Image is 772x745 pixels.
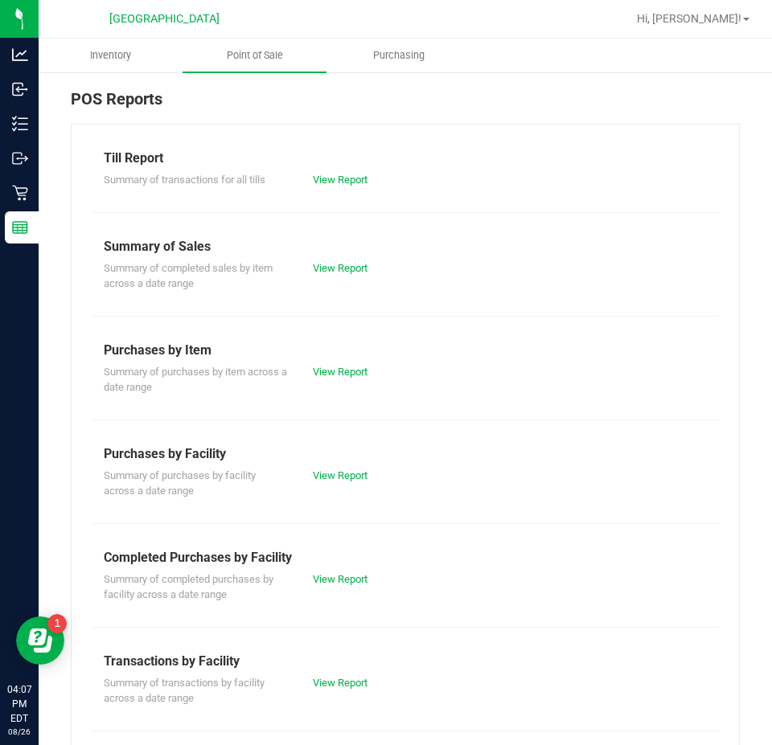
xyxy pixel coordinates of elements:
[313,677,368,689] a: View Report
[313,366,368,378] a: View Report
[12,150,28,166] inline-svg: Outbound
[109,12,220,26] span: [GEOGRAPHIC_DATA]
[47,614,67,633] iframe: Resource center unread badge
[12,185,28,201] inline-svg: Retail
[12,116,28,132] inline-svg: Inventory
[12,47,28,63] inline-svg: Analytics
[104,677,265,705] span: Summary of transactions by facility across a date range
[104,366,287,394] span: Summary of purchases by item across a date range
[71,87,740,124] div: POS Reports
[104,174,265,186] span: Summary of transactions for all tills
[104,573,273,601] span: Summary of completed purchases by facility across a date range
[16,616,64,665] iframe: Resource center
[68,48,153,63] span: Inventory
[7,682,31,726] p: 04:07 PM EDT
[313,262,368,274] a: View Report
[12,219,28,235] inline-svg: Reports
[205,48,305,63] span: Point of Sale
[104,341,707,360] div: Purchases by Item
[104,548,707,567] div: Completed Purchases by Facility
[104,262,273,290] span: Summary of completed sales by item across a date range
[7,726,31,738] p: 08/26
[104,652,707,671] div: Transactions by Facility
[313,469,368,481] a: View Report
[104,469,256,497] span: Summary of purchases by facility across a date range
[104,444,707,464] div: Purchases by Facility
[39,39,183,72] a: Inventory
[326,39,470,72] a: Purchasing
[637,12,741,25] span: Hi, [PERSON_NAME]!
[12,81,28,97] inline-svg: Inbound
[104,149,707,168] div: Till Report
[183,39,326,72] a: Point of Sale
[313,573,368,585] a: View Report
[313,174,368,186] a: View Report
[104,237,707,256] div: Summary of Sales
[351,48,446,63] span: Purchasing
